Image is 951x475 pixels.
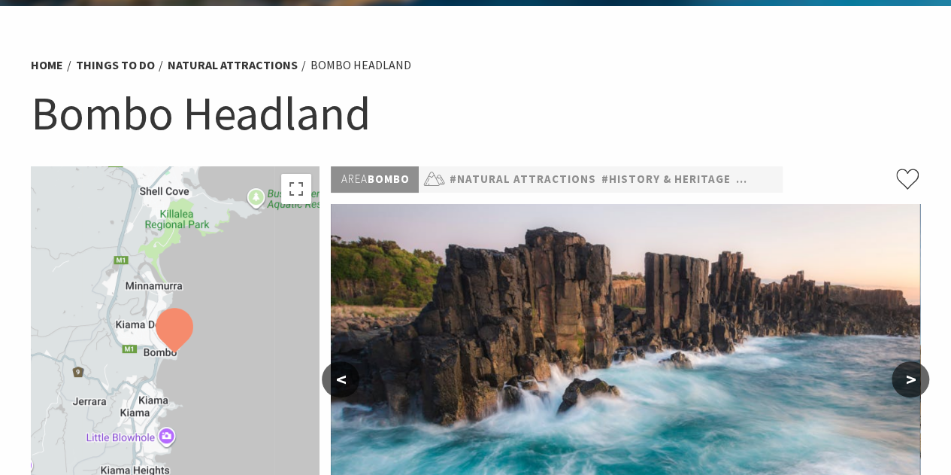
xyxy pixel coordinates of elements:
[281,174,311,204] button: Toggle fullscreen view
[331,166,419,193] p: Bombo
[601,170,730,189] a: #History & Heritage
[31,83,921,144] h1: Bombo Headland
[168,57,298,73] a: Natural Attractions
[322,361,359,397] button: <
[341,172,367,186] span: Area
[449,170,595,189] a: #Natural Attractions
[892,361,929,397] button: >
[76,57,155,73] a: Things To Do
[310,56,411,75] li: Bombo Headland
[31,57,63,73] a: Home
